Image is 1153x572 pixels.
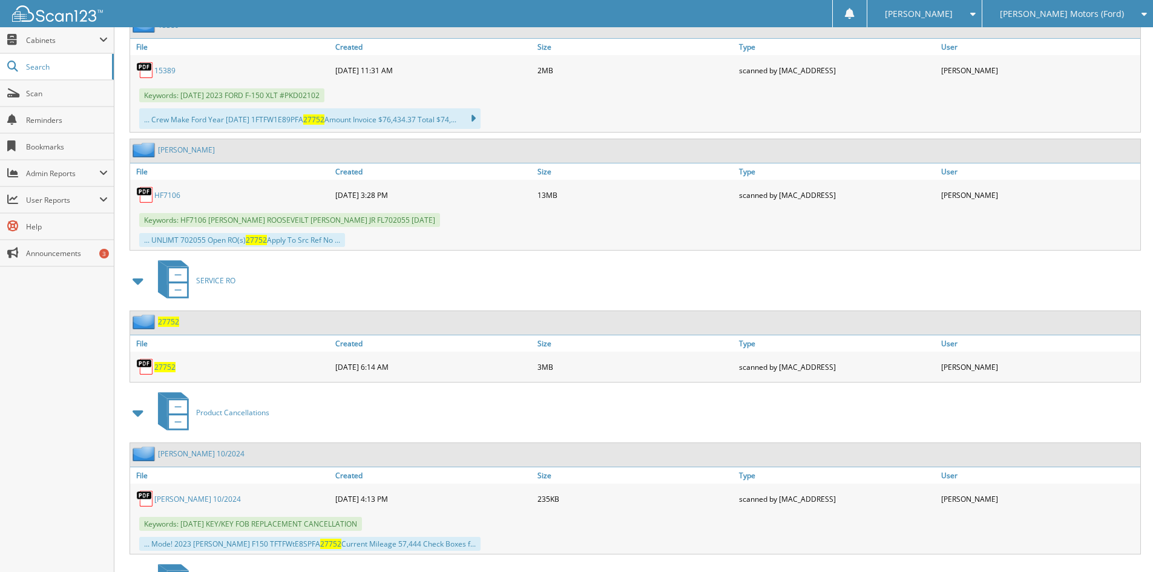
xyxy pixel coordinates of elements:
a: Type [736,163,938,180]
a: Size [534,467,737,484]
img: PDF.png [136,61,154,79]
span: Announcements [26,248,108,258]
a: 27752 [154,362,176,372]
div: [PERSON_NAME] [938,355,1140,379]
a: User [938,467,1140,484]
div: [PERSON_NAME] [938,58,1140,82]
a: Product Cancellations [151,389,269,436]
a: HF7106 [154,190,180,200]
img: scan123-logo-white.svg [12,5,103,22]
a: SERVICE RO [151,257,235,304]
div: 2MB [534,58,737,82]
img: folder2.png [133,314,158,329]
a: [PERSON_NAME] [158,145,215,155]
span: Keywords: [DATE] KEY/KEY FOB REPLACEMENT CANCELLATION [139,517,362,531]
iframe: Chat Widget [1092,514,1153,572]
a: File [130,163,332,180]
div: 13MB [534,183,737,207]
a: User [938,39,1140,55]
div: scanned by [MAC_ADDRESS] [736,183,938,207]
span: 27752 [246,235,267,245]
span: Bookmarks [26,142,108,152]
span: [PERSON_NAME] [885,10,953,18]
span: SERVICE RO [196,275,235,286]
a: Size [534,163,737,180]
div: ... Crew Make Ford Year [DATE] 1FTFW1E89PFA Amount Invoice $76,434.37 Total $74,... [139,108,481,129]
span: Cabinets [26,35,99,45]
a: Type [736,467,938,484]
img: PDF.png [136,358,154,376]
span: Scan [26,88,108,99]
span: Product Cancellations [196,407,269,418]
a: 15389 [154,65,176,76]
a: Size [534,39,737,55]
div: 235KB [534,487,737,511]
a: Type [736,335,938,352]
a: User [938,163,1140,180]
span: User Reports [26,195,99,205]
span: Keywords: [DATE] 2023 FORD F-150 XLT #PKD02102 [139,88,324,102]
span: [PERSON_NAME] Motors (Ford) [1000,10,1124,18]
a: Created [332,467,534,484]
a: File [130,335,332,352]
a: User [938,335,1140,352]
a: Created [332,335,534,352]
a: Created [332,39,534,55]
div: ... UNLIMT 702055 Open RO(s) Apply To Src Ref No ... [139,233,345,247]
div: [PERSON_NAME] [938,487,1140,511]
a: Type [736,39,938,55]
div: [DATE] 11:31 AM [332,58,534,82]
div: [DATE] 6:14 AM [332,355,534,379]
div: 3MB [534,355,737,379]
span: Keywords: HF7106 [PERSON_NAME] ROOSEVEILT [PERSON_NAME] JR FL702055 [DATE] [139,213,440,227]
div: [PERSON_NAME] [938,183,1140,207]
a: File [130,467,332,484]
div: [DATE] 3:28 PM [332,183,534,207]
img: folder2.png [133,446,158,461]
div: scanned by [MAC_ADDRESS] [736,355,938,379]
div: [DATE] 4:13 PM [332,487,534,511]
img: PDF.png [136,186,154,204]
a: [PERSON_NAME] 10/2024 [154,494,241,504]
div: scanned by [MAC_ADDRESS] [736,487,938,511]
div: ... Mode! 2023 [PERSON_NAME] F150 TFTFWtE8SPFA Current Mileage 57,444 Check Boxes f... [139,537,481,551]
span: Reminders [26,115,108,125]
span: Search [26,62,106,72]
span: Admin Reports [26,168,99,179]
div: 3 [99,249,109,258]
img: PDF.png [136,490,154,508]
a: Created [332,163,534,180]
a: Size [534,335,737,352]
a: [PERSON_NAME] 10/2024 [158,449,245,459]
span: 27752 [303,114,324,125]
span: Help [26,222,108,232]
a: 27752 [158,317,179,327]
div: scanned by [MAC_ADDRESS] [736,58,938,82]
a: File [130,39,332,55]
span: 27752 [320,539,341,549]
img: folder2.png [133,142,158,157]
